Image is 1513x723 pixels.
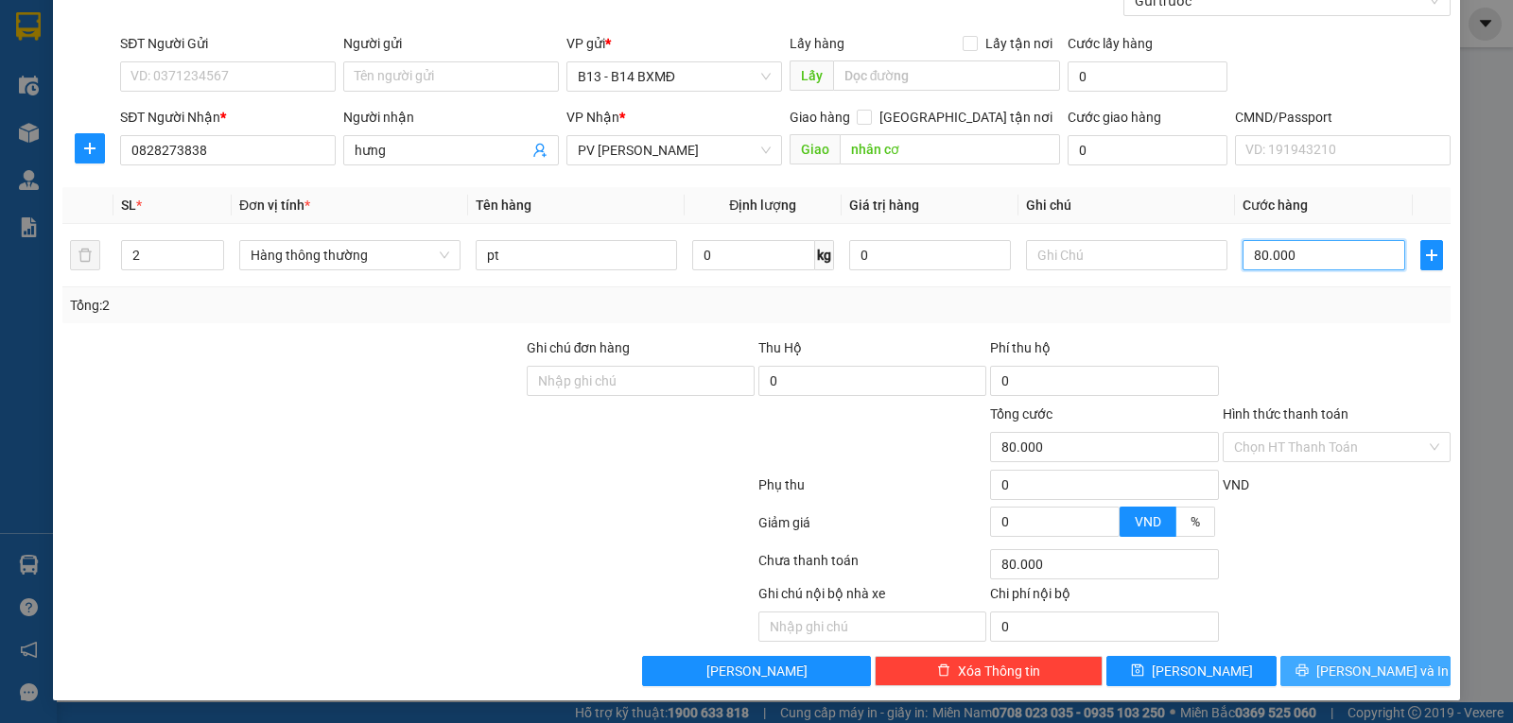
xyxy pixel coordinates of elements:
div: Giảm giá [756,512,988,545]
label: Cước giao hàng [1068,110,1161,125]
span: plus [76,141,104,156]
button: deleteXóa Thông tin [875,656,1103,686]
input: Ghi chú đơn hàng [527,366,755,396]
span: [PERSON_NAME] [706,661,808,681]
th: Ghi chú [1018,187,1235,224]
div: Phí thu hộ [990,337,1218,366]
span: Lấy hàng [790,36,844,51]
span: Định lượng [729,198,796,213]
span: Giá trị hàng [849,198,919,213]
button: printer[PERSON_NAME] và In [1280,656,1451,686]
span: VND [1135,514,1161,529]
input: 0 [849,240,1011,270]
input: Cước lấy hàng [1068,61,1227,92]
input: Ghi Chú [1026,240,1227,270]
span: printer [1296,663,1309,679]
span: VND [1223,477,1249,492]
span: user-add [532,143,548,158]
div: Chưa thanh toán [756,550,988,583]
button: delete [70,240,100,270]
span: up [1104,509,1115,521]
span: VP Nhận [566,110,619,125]
div: Phụ thu [756,474,988,508]
input: Cước giao hàng [1068,135,1227,165]
span: down [1104,524,1115,535]
span: Giao [790,134,840,164]
div: VP gửi [566,33,782,54]
span: Tên hàng [476,198,531,213]
button: [PERSON_NAME] [642,656,870,686]
span: Xóa Thông tin [958,661,1040,681]
label: Ghi chú đơn hàng [527,340,631,355]
div: SĐT Người Nhận [120,107,336,128]
span: kg [815,240,834,270]
button: save[PERSON_NAME] [1106,656,1277,686]
span: Giao hàng [790,110,850,125]
input: VD: Bàn, Ghế [476,240,677,270]
span: [PERSON_NAME] và In [1316,661,1449,681]
span: % [1191,514,1200,529]
span: SL [121,198,136,213]
span: delete [937,663,950,679]
span: [PERSON_NAME] [1152,661,1253,681]
span: PV Gia Nghĩa [578,136,771,164]
input: Dọc đường [840,134,1061,164]
label: Cước lấy hàng [1068,36,1153,51]
input: Dọc đường [833,60,1061,91]
span: Thu Hộ [758,340,802,355]
span: B13 - B14 BXMĐ [578,62,771,91]
span: Increase Value [1098,508,1119,522]
span: plus [1421,248,1442,263]
button: plus [75,133,105,164]
div: CMND/Passport [1235,107,1451,128]
span: Decrease Value [1098,522,1119,536]
input: Nhập ghi chú [758,611,986,642]
span: Lấy [790,60,833,91]
div: SĐT Người Gửi [120,33,336,54]
label: Hình thức thanh toán [1223,406,1348,422]
span: up [208,244,219,255]
div: Người gửi [343,33,559,54]
span: save [1131,663,1144,679]
span: Tổng cước [990,406,1052,422]
span: Lấy tận nơi [978,33,1060,54]
span: Increase Value [202,241,223,255]
button: plus [1420,240,1443,270]
div: Chi phí nội bộ [990,583,1218,611]
div: Tổng: 2 [70,295,585,316]
div: Ghi chú nội bộ nhà xe [758,583,986,611]
span: Cước hàng [1243,198,1308,213]
span: Decrease Value [202,255,223,269]
span: down [208,257,219,268]
div: Người nhận [343,107,559,128]
span: Hàng thông thường [251,241,449,269]
span: Đơn vị tính [239,198,310,213]
span: [GEOGRAPHIC_DATA] tận nơi [872,107,1060,128]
